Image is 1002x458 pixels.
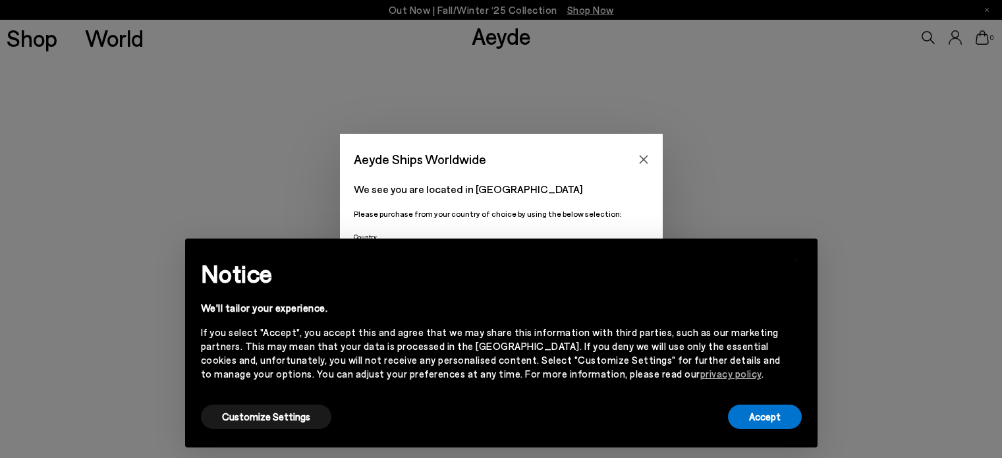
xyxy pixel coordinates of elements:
span: Aeyde Ships Worldwide [354,148,486,171]
button: Close [634,150,654,169]
p: We see you are located in [GEOGRAPHIC_DATA] [354,181,649,197]
span: × [792,248,801,268]
div: We'll tailor your experience. [201,301,781,315]
h2: Notice [201,256,781,291]
button: Close this notice [781,243,812,274]
a: privacy policy [700,368,762,380]
button: Accept [728,405,802,429]
div: If you select "Accept", you accept this and agree that we may share this information with third p... [201,326,781,381]
p: Please purchase from your country of choice by using the below selection: [354,208,649,220]
button: Customize Settings [201,405,331,429]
